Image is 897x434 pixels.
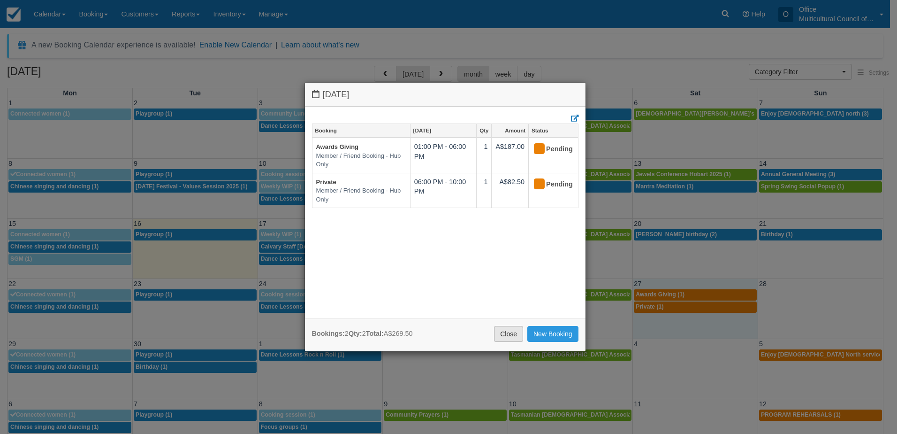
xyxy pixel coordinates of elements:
a: Close [494,326,523,342]
td: 06:00 PM - 10:00 PM [410,173,477,208]
div: Pending [532,177,566,192]
h4: [DATE] [312,90,578,100]
strong: Bookings: [312,330,345,337]
a: Status [529,124,578,137]
td: A$82.50 [492,173,529,208]
div: 2 2 A$269.50 [312,329,413,339]
em: Member / Friend Booking - Hub Only [316,186,406,204]
a: Awards Giving [316,143,358,150]
td: 1 [477,173,492,208]
strong: Total: [366,330,384,337]
td: A$187.00 [492,138,529,173]
strong: Qty: [349,330,362,337]
div: Pending [532,142,566,157]
td: 1 [477,138,492,173]
a: Booking [312,124,410,137]
a: [DATE] [410,124,477,137]
a: Amount [492,124,528,137]
a: Qty [477,124,491,137]
a: New Booking [527,326,578,342]
td: 01:00 PM - 06:00 PM [410,138,477,173]
a: Private [316,178,336,186]
em: Member / Friend Booking - Hub Only [316,152,406,169]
